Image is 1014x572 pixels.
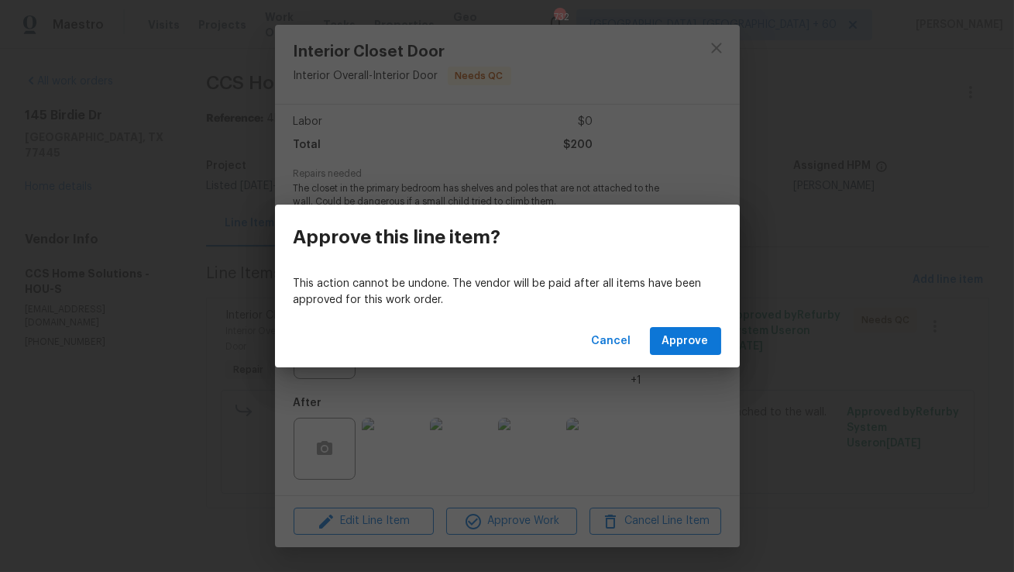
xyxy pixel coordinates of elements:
p: This action cannot be undone. The vendor will be paid after all items have been approved for this... [294,276,721,308]
button: Approve [650,327,721,356]
span: Approve [662,332,709,351]
h3: Approve this line item? [294,226,501,248]
button: Cancel [586,327,638,356]
span: Cancel [592,332,631,351]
